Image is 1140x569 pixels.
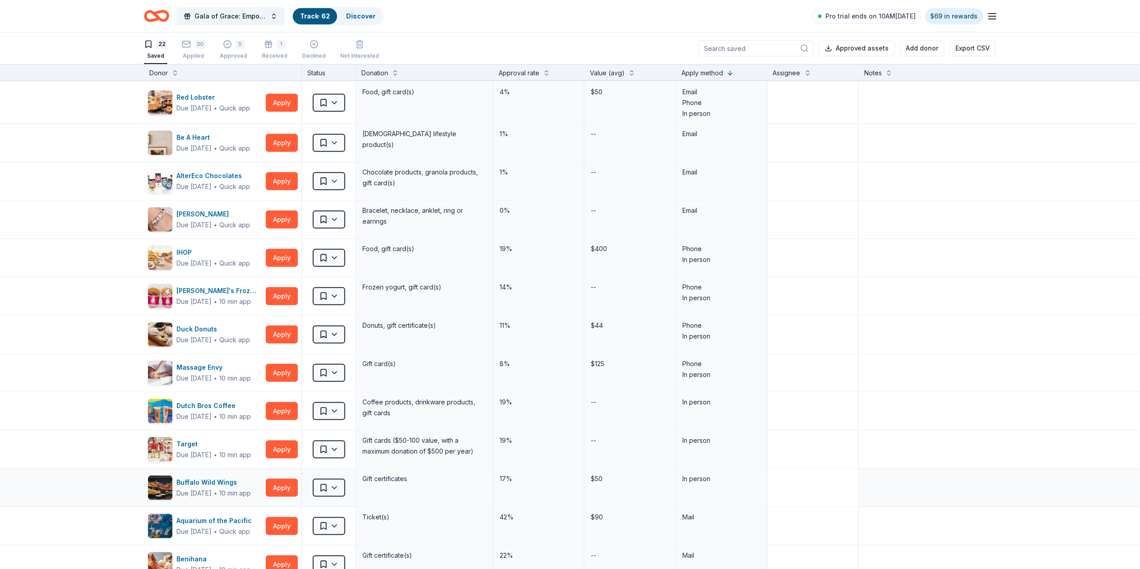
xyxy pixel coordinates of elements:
[213,221,218,229] span: ∙
[213,144,218,152] span: ∙
[361,86,487,98] div: Food, gift card(s)
[176,526,212,537] div: Due [DATE]
[302,52,326,60] div: Declined
[148,130,262,156] button: Image for Be A HeartBe A HeartDue [DATE]∙Quick app
[176,488,212,499] div: Due [DATE]
[219,182,250,191] div: Quick app
[144,52,167,60] div: Saved
[176,181,212,192] div: Due [DATE]
[266,326,298,344] button: Apply
[148,245,262,271] button: Image for IHOPIHOPDue [DATE]∙Quick app
[176,362,251,373] div: Massage Envy
[590,396,597,408] div: --
[682,358,761,369] div: Phone
[176,554,251,564] div: Benihana
[682,167,761,178] div: Email
[682,397,761,408] div: In person
[220,36,247,64] button: 5Approved
[176,373,212,384] div: Due [DATE]
[590,319,670,332] div: $44
[148,437,172,462] img: Image for Target
[590,473,670,485] div: $50
[300,12,330,20] a: Track· 62
[213,298,218,305] span: ∙
[148,399,262,424] button: Image for Dutch Bros CoffeeDutch Bros CoffeeDue [DATE]∙10 min app
[682,128,761,139] div: Email
[499,396,579,408] div: 19%
[682,293,761,303] div: In person
[219,144,250,153] div: Quick app
[213,528,218,535] span: ∙
[195,11,267,22] span: Gala of Grace: Empowering Futures for El Porvenir
[590,358,670,370] div: $125
[266,249,298,267] button: Apply
[499,549,579,562] div: 22%
[176,209,250,220] div: [PERSON_NAME]
[236,40,245,49] div: 5
[176,285,262,296] div: [PERSON_NAME]'s Frozen Yogurt
[176,258,212,269] div: Due [DATE]
[176,143,212,154] div: Due [DATE]
[361,434,487,458] div: Gift cards ($50-100 value, with a maximum donation of $500 per year)
[681,68,723,78] div: Apply method
[176,92,250,103] div: Red Lobster
[148,361,172,385] img: Image for Massage Envy
[499,128,579,140] div: 1%
[361,243,487,255] div: Food, gift card(s)
[176,515,255,526] div: Aquarium of the Pacific
[499,86,579,98] div: 4%
[148,322,172,347] img: Image for Duck Donuts
[266,364,298,382] button: Apply
[302,64,356,80] div: Status
[361,549,487,562] div: Gift certificate(s)
[219,450,251,459] div: 10 min app
[266,287,298,305] button: Apply
[219,220,250,229] div: Quick app
[499,358,579,370] div: 8%
[213,374,218,382] span: ∙
[698,40,814,56] input: Search saved
[361,319,487,332] div: Donuts, gift certificate(s)
[682,473,761,484] div: In person
[813,9,922,23] a: Pro trial ends on 10AM[DATE]
[266,172,298,190] button: Apply
[148,169,172,193] img: Image for AlterEco Chocolates
[590,128,597,140] div: --
[499,511,579,523] div: 42%
[340,36,379,64] button: Not interested
[148,322,262,347] button: Image for Duck DonutsDuck DonutsDue [DATE]∙Quick app
[213,259,218,267] span: ∙
[361,128,487,151] div: [DEMOGRAPHIC_DATA] lifestyle product(s)
[361,281,487,294] div: Frozen yogurt, gift card(s)
[682,512,761,523] div: Mail
[149,68,168,78] div: Donor
[773,68,801,78] div: Assignee
[176,477,251,488] div: Buffalo Wild Wings
[176,400,251,411] div: Dutch Bros Coffee
[590,204,597,217] div: --
[148,437,262,462] button: Image for TargetTargetDue [DATE]∙10 min app
[182,36,205,64] button: 30Applied
[266,441,298,459] button: Apply
[148,284,172,308] img: Image for Menchie's Frozen Yogurt
[213,413,218,420] span: ∙
[148,207,172,232] img: Image for Lizzy James
[590,511,670,523] div: $90
[176,439,251,450] div: Target
[925,8,983,24] a: $69 in rewards
[682,282,761,293] div: Phone
[590,549,597,562] div: --
[499,319,579,332] div: 11%
[148,475,262,500] button: Image for Buffalo Wild WingsBuffalo Wild WingsDue [DATE]∙10 min app
[219,412,251,421] div: 10 min app
[682,435,761,446] div: In person
[148,360,262,385] button: Image for Massage EnvyMassage EnvyDue [DATE]∙10 min app
[219,489,251,498] div: 10 min app
[361,511,487,523] div: Ticket(s)
[590,166,597,179] div: --
[148,476,172,500] img: Image for Buffalo Wild Wings
[682,369,761,380] div: In person
[213,336,218,344] span: ∙
[864,68,882,78] div: Notes
[682,243,761,254] div: Phone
